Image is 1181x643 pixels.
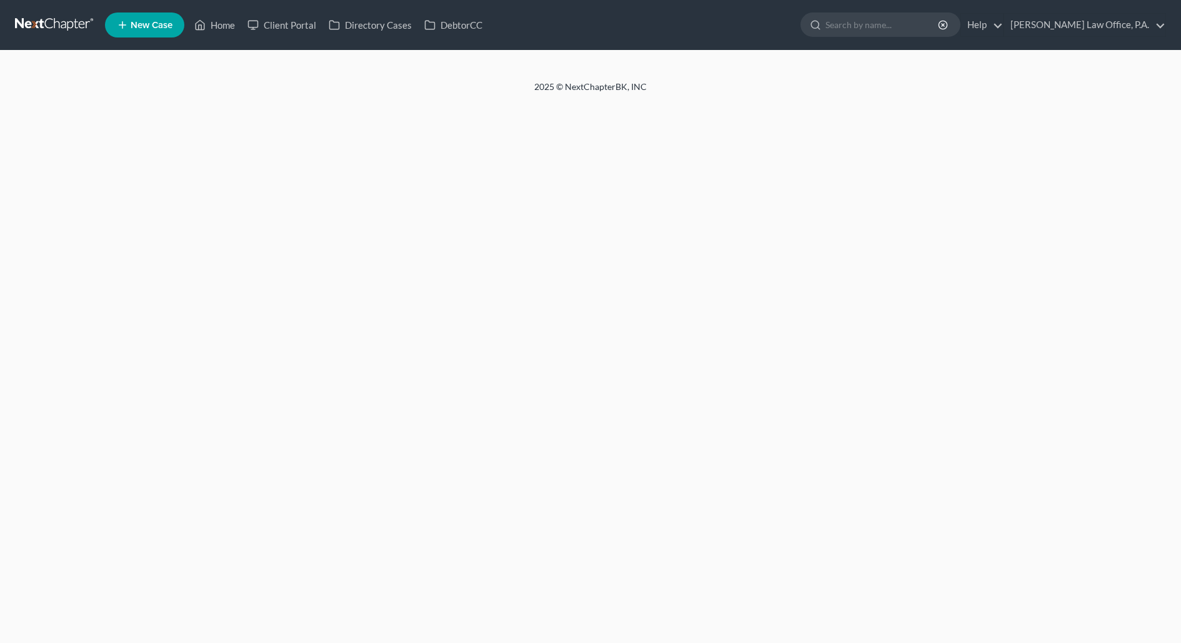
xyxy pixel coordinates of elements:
input: Search by name... [825,13,940,36]
a: Help [961,14,1003,36]
a: [PERSON_NAME] Law Office, P.A. [1004,14,1165,36]
a: DebtorCC [418,14,489,36]
a: Home [188,14,241,36]
a: Client Portal [241,14,322,36]
span: New Case [131,21,172,30]
a: Directory Cases [322,14,418,36]
div: 2025 © NextChapterBK, INC [234,81,947,103]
